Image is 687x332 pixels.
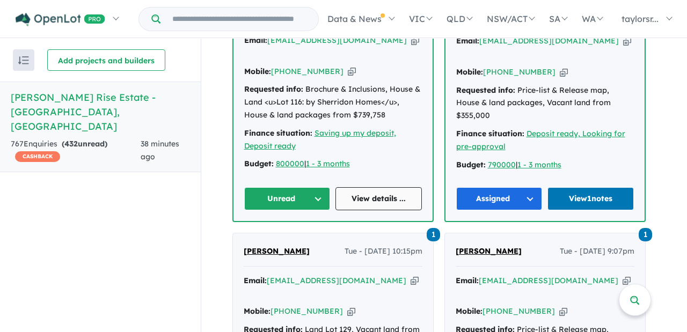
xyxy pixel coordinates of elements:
[411,35,419,46] button: Copy
[244,159,274,168] strong: Budget:
[62,139,107,149] strong: ( unread)
[18,56,29,64] img: sort.svg
[244,306,271,316] strong: Mobile:
[456,160,486,169] strong: Budget:
[244,246,310,256] span: [PERSON_NAME]
[347,306,355,317] button: Copy
[244,83,422,121] div: Brochure & Inclusions, House & Land <u>Lot 116: by Sherridon Homes</u>, House & land packages fro...
[15,151,60,162] span: CASHBACK
[456,84,634,122] div: Price-list & Release map, House & land packages, Vacant land from $355,000
[483,67,556,77] a: [PHONE_NUMBER]
[345,245,422,258] span: Tue - [DATE] 10:15pm
[244,128,396,151] a: Saving up my deposit, Deposit ready
[244,67,271,76] strong: Mobile:
[547,187,634,210] a: View1notes
[488,160,516,169] a: 790000
[267,276,406,285] a: [EMAIL_ADDRESS][DOMAIN_NAME]
[560,67,568,78] button: Copy
[559,306,567,317] button: Copy
[244,158,422,171] div: |
[11,90,190,134] h5: [PERSON_NAME] Rise Estate - [GEOGRAPHIC_DATA] , [GEOGRAPHIC_DATA]
[456,129,625,151] a: Deposit ready, Looking for pre-approval
[479,36,619,46] a: [EMAIL_ADDRESS][DOMAIN_NAME]
[306,159,350,168] a: 1 - 3 months
[64,139,78,149] span: 432
[244,35,267,45] strong: Email:
[244,187,331,210] button: Unread
[517,160,561,169] a: 1 - 3 months
[267,35,407,45] a: [EMAIL_ADDRESS][DOMAIN_NAME]
[483,306,555,316] a: [PHONE_NUMBER]
[622,13,659,24] span: taylorsr...
[623,35,631,47] button: Copy
[456,246,522,256] span: [PERSON_NAME]
[560,245,634,258] span: Tue - [DATE] 9:07pm
[456,85,515,95] strong: Requested info:
[141,139,179,161] span: 38 minutes ago
[456,129,524,138] strong: Finance situation:
[456,187,543,210] button: Assigned
[244,128,312,138] strong: Finance situation:
[456,159,634,172] div: |
[244,276,267,285] strong: Email:
[623,275,631,286] button: Copy
[16,13,105,26] img: Openlot PRO Logo White
[456,36,479,46] strong: Email:
[244,84,303,94] strong: Requested info:
[244,245,310,258] a: [PERSON_NAME]
[163,8,316,31] input: Try estate name, suburb, builder or developer
[11,138,141,164] div: 767 Enquir ies
[411,275,419,286] button: Copy
[479,276,618,285] a: [EMAIL_ADDRESS][DOMAIN_NAME]
[335,187,422,210] a: View details ...
[427,228,440,241] span: 1
[47,49,165,71] button: Add projects and builders
[427,226,440,241] a: 1
[639,228,652,241] span: 1
[456,67,483,77] strong: Mobile:
[271,306,343,316] a: [PHONE_NUMBER]
[271,67,343,76] a: [PHONE_NUMBER]
[456,306,483,316] strong: Mobile:
[456,245,522,258] a: [PERSON_NAME]
[639,226,652,241] a: 1
[456,276,479,285] strong: Email:
[348,66,356,77] button: Copy
[276,159,304,168] a: 800000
